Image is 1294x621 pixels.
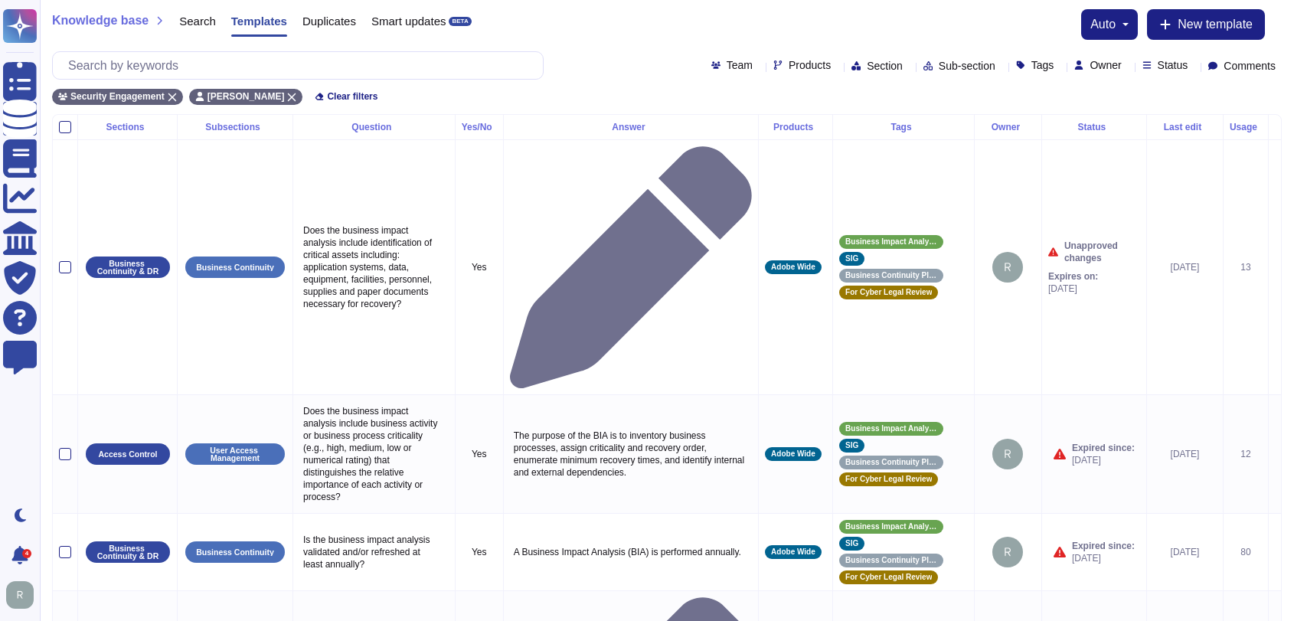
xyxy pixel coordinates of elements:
span: Business Continuity Planning [845,272,937,279]
span: auto [1090,18,1116,31]
span: [DATE] [1072,454,1135,466]
span: Duplicates [302,15,356,27]
span: Expires on: [1048,270,1098,283]
div: Subsections [184,123,286,132]
p: A Business Impact Analysis (BIA) is performed annually. [510,542,752,562]
span: Adobe Wide [771,450,815,458]
p: Business Continuity & DR [91,544,165,561]
span: Templates [231,15,287,27]
span: Expired since: [1072,540,1135,552]
span: Tags [1031,60,1054,70]
span: Business Impact Analysis [845,523,937,531]
div: Tags [839,123,968,132]
span: For Cyber Legal Review [845,476,932,483]
span: Unapproved changes [1064,240,1140,264]
div: Products [765,123,826,132]
p: Business Continuity [196,263,274,272]
p: User Access Management [191,446,279,462]
span: Smart updates [371,15,446,27]
span: SIG [845,255,858,263]
p: Yes [462,546,497,558]
span: Knowledge base [52,15,149,27]
div: 4 [22,549,31,558]
span: [DATE] [1072,552,1135,564]
div: 13 [1230,261,1262,273]
p: Business Continuity & DR [91,260,165,276]
span: Adobe Wide [771,263,815,271]
span: For Cyber Legal Review [845,574,932,581]
div: Owner [981,123,1035,132]
p: Does the business impact analysis include identification of critical assets including: applicatio... [299,221,449,314]
span: Expired since: [1072,442,1135,454]
span: For Cyber Legal Review [845,289,932,296]
div: 12 [1230,448,1262,460]
img: user [6,581,34,609]
span: Business Impact Analysis [845,238,937,246]
div: 80 [1230,546,1262,558]
span: Section [867,60,903,71]
span: New template [1178,18,1253,31]
button: user [3,578,44,612]
span: Owner [1090,60,1121,70]
span: [PERSON_NAME] [207,92,285,101]
p: Business Continuity [196,548,274,557]
div: [DATE] [1153,261,1217,273]
div: Usage [1230,123,1262,132]
img: user [992,252,1023,283]
button: auto [1090,18,1129,31]
img: user [992,439,1023,469]
button: New template [1147,9,1265,40]
span: Status [1158,60,1188,70]
div: Status [1048,123,1140,132]
div: Question [299,123,449,132]
span: Clear filters [327,92,377,101]
div: [DATE] [1153,448,1217,460]
span: Business Impact Analysis [845,425,937,433]
p: Yes [462,261,497,273]
div: Sections [84,123,171,132]
span: SIG [845,540,858,547]
p: Is the business impact analysis validated and/or refreshed at least annually? [299,530,449,574]
span: [DATE] [1048,283,1098,295]
span: Products [789,60,831,70]
div: Last edit [1153,123,1217,132]
p: Access Control [98,450,157,459]
img: user [992,537,1023,567]
div: Answer [510,123,752,132]
div: BETA [449,17,471,26]
p: The purpose of the BIA is to inventory business processes, assign criticality and recovery order,... [510,426,752,482]
span: Adobe Wide [771,548,815,556]
div: Yes/No [462,123,497,132]
div: [DATE] [1153,546,1217,558]
span: Sub-section [939,60,995,71]
input: Search by keywords [60,52,543,79]
p: Does the business impact analysis include business activity or business process criticality (e.g.... [299,401,449,507]
span: Team [727,60,753,70]
span: Business Continuity Planning [845,557,937,564]
span: Search [179,15,216,27]
span: Comments [1224,60,1276,71]
p: Yes [462,448,497,460]
span: Security Engagement [70,92,165,101]
span: SIG [845,442,858,449]
span: Business Continuity Planning [845,459,937,466]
